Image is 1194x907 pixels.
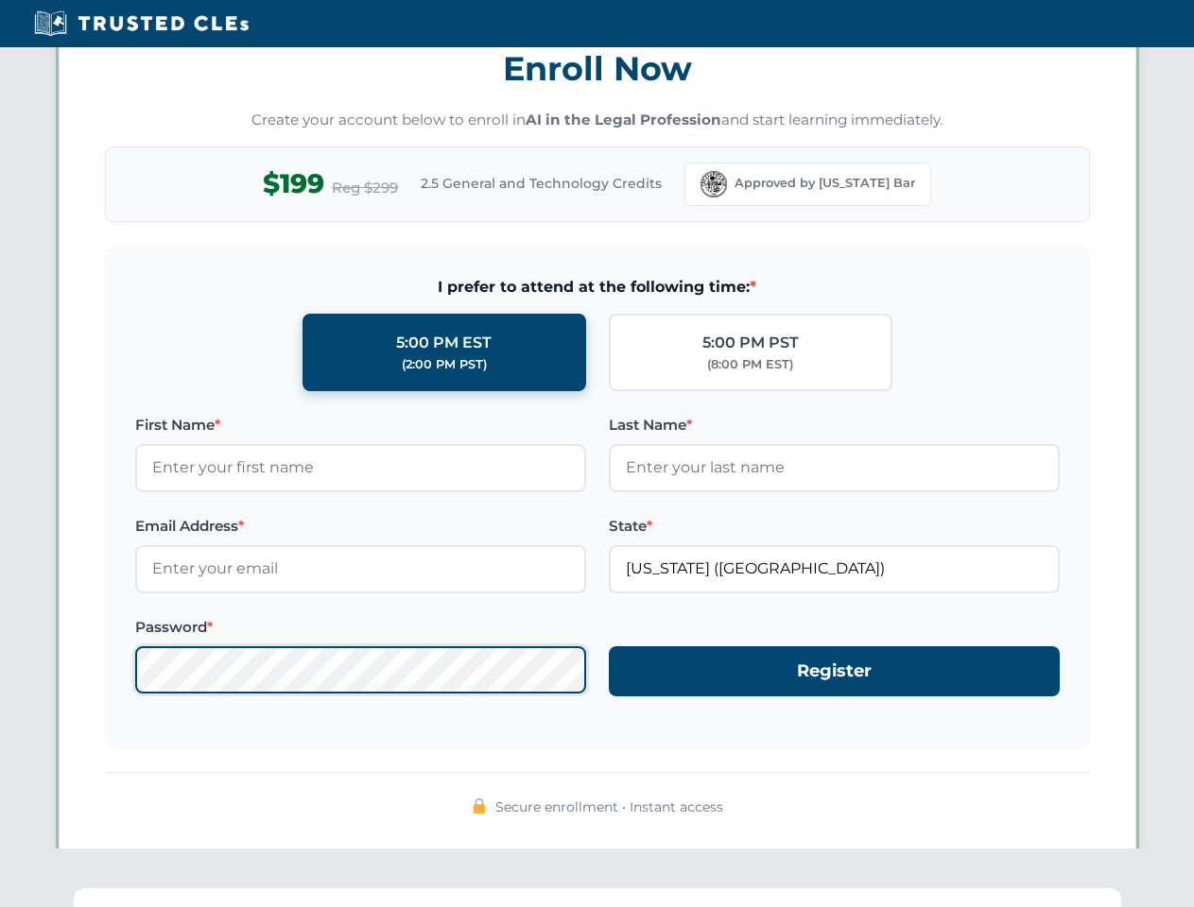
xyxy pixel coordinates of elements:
[707,355,793,374] div: (8:00 PM EST)
[472,798,487,813] img: 🔒
[135,444,586,491] input: Enter your first name
[609,515,1060,538] label: State
[263,163,324,205] span: $199
[332,177,398,199] span: Reg $299
[735,174,915,193] span: Approved by [US_STATE] Bar
[28,9,254,38] img: Trusted CLEs
[701,171,727,197] img: Florida Bar
[495,796,723,817] span: Secure enrollment • Instant access
[609,646,1060,696] button: Register
[105,110,1090,131] p: Create your account below to enroll in and start learning immediately.
[609,545,1060,592] input: Florida (FL)
[526,111,721,128] strong: AI in the Legal Profession
[702,331,799,355] div: 5:00 PM PST
[135,616,586,639] label: Password
[135,275,1060,299] span: I prefer to attend at the following time:
[135,515,586,538] label: Email Address
[421,173,662,194] span: 2.5 General and Technology Credits
[609,414,1060,436] label: Last Name
[609,444,1060,491] input: Enter your last name
[135,414,586,436] label: First Name
[402,355,487,374] div: (2:00 PM PST)
[135,545,586,592] input: Enter your email
[105,39,1090,98] h3: Enroll Now
[396,331,492,355] div: 5:00 PM EST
